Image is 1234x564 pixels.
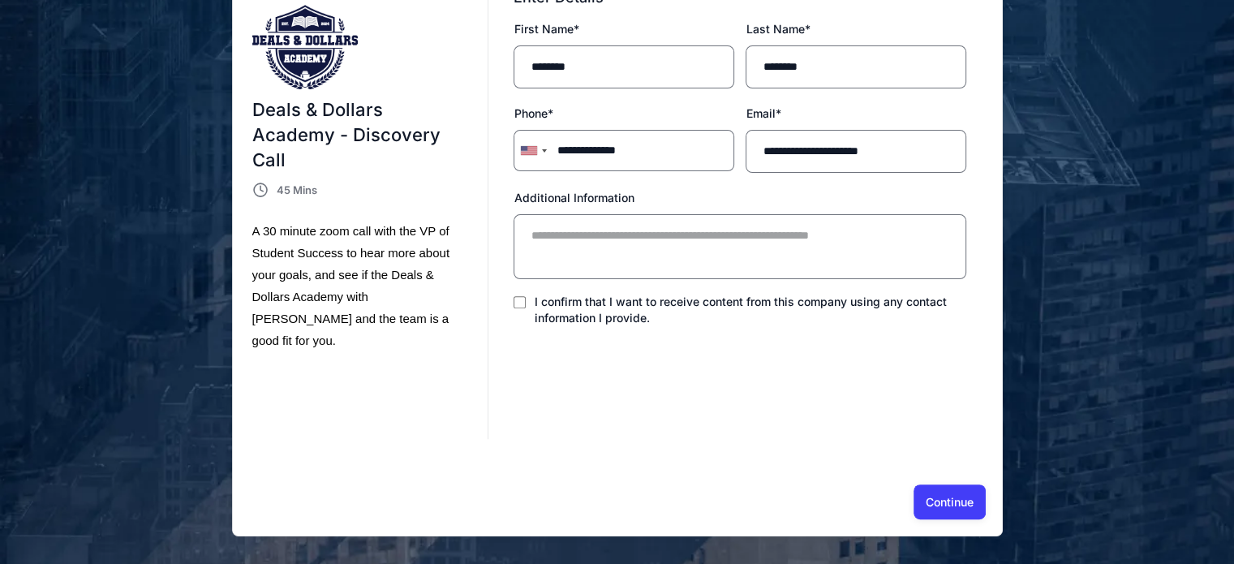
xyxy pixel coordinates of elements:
span: A 30 minute zoom call with the VP of Student Success to hear more about your goals, and see if th... [252,224,449,347]
div: 45 Mins [277,180,465,200]
label: Email [746,103,780,123]
label: First Name [514,19,578,39]
span: I confirm that I want to receive content from this company using any contact information I provide. [534,295,946,325]
label: Last Name [746,19,810,39]
img: 8bcaba3e-c94e-4a1d-97a0-d29ef2fa3ad2.png [252,5,358,89]
label: Additional Information [514,187,634,208]
button: Continue [914,484,986,519]
label: Phone [514,103,553,123]
h6: Deals & Dollars Academy - Discovery Call [252,97,469,172]
div: United States: +1 [514,131,552,170]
